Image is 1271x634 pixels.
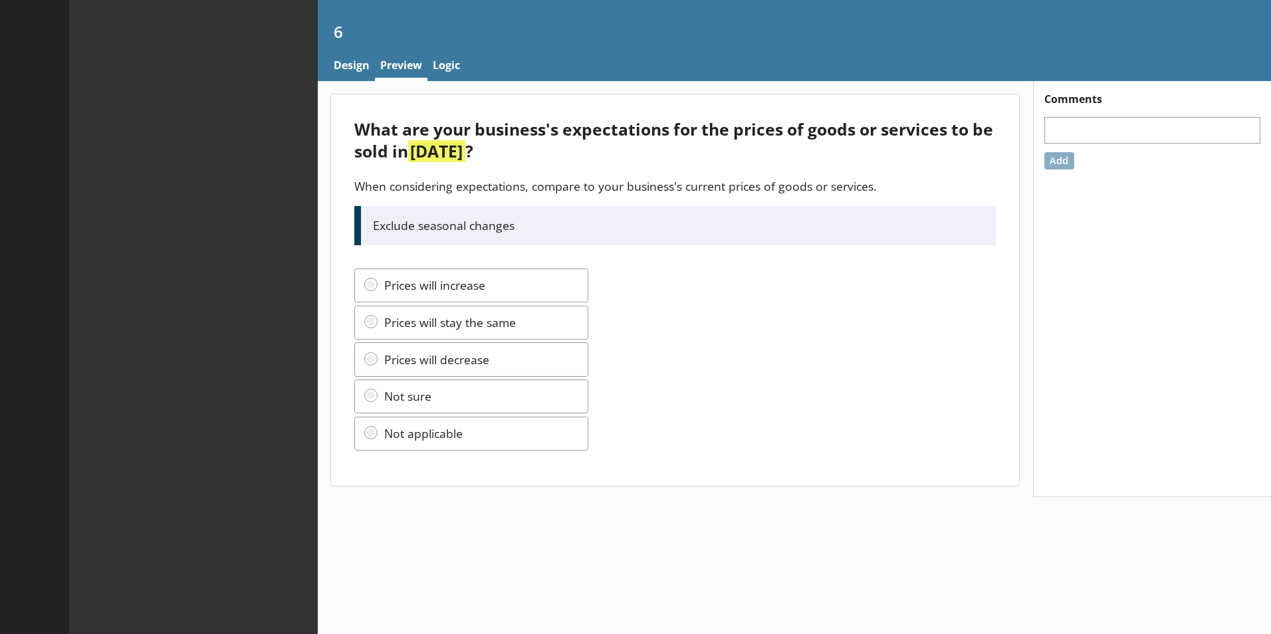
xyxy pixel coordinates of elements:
[334,21,1255,42] h1: 6
[354,178,996,194] p: When considering expectations, compare to your business's current prices of goods or services.
[375,53,427,81] a: Preview
[373,217,984,233] p: Exclude seasonal changes
[328,53,375,81] a: Design
[354,118,996,162] div: What are your business's expectations for the prices of goods or services to be sold in ?
[408,140,465,162] strong: [DATE]
[427,53,465,81] a: Logic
